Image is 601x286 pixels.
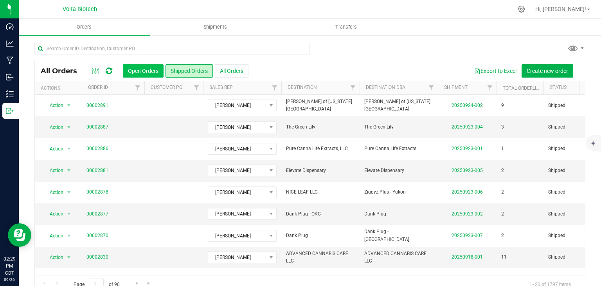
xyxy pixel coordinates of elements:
a: 00002887 [86,123,108,131]
a: 20250923-007 [452,233,483,238]
span: [PERSON_NAME] of [US_STATE][GEOGRAPHIC_DATA] [286,98,355,113]
a: 00002830 [86,253,108,261]
inline-svg: Dashboard [6,23,14,31]
span: Shipped [548,102,597,109]
a: 20250924-002 [452,103,483,108]
span: Action [43,100,64,111]
span: select [64,208,74,219]
span: 2 [501,210,504,218]
a: 20250923-006 [452,189,483,195]
span: Shipped [548,253,597,261]
span: Elevate Dispensary [286,167,355,174]
div: Actions [41,85,79,91]
div: Manage settings [516,5,526,13]
a: Filter [268,81,281,94]
span: The Green Lily [364,123,433,131]
span: select [64,165,74,176]
span: Dank Plug [364,210,433,218]
a: 20250923-002 [452,211,483,217]
span: The Green Lily [286,123,355,131]
span: 11 [501,253,507,261]
span: Elevate Dispensary [364,167,433,174]
span: Shipped [548,210,597,218]
inline-svg: Analytics [6,40,14,47]
a: 20250923-001 [452,146,483,151]
span: Action [43,143,64,154]
span: 3 [501,123,504,131]
a: Sales Rep [209,85,233,90]
inline-svg: Inventory [6,90,14,98]
span: Pure Canna Life Extracts, LLC [286,145,355,152]
span: Action [43,122,64,133]
a: Total Orderlines [503,85,545,91]
span: All Orders [41,67,85,75]
span: [PERSON_NAME] [208,208,266,219]
a: Filter [131,81,144,94]
span: 2 [501,167,504,174]
span: [PERSON_NAME] [208,252,266,263]
span: 9 [501,102,504,109]
span: [PERSON_NAME] of [US_STATE][GEOGRAPHIC_DATA] [364,98,433,113]
a: Shipments [150,19,281,35]
span: Dank Plug - [GEOGRAPHIC_DATA] [364,228,433,243]
a: 00002891 [86,102,108,109]
a: 00002881 [86,167,108,174]
a: Customer PO [151,85,182,90]
span: ADVANCED CANNABIS CARE LLC [286,250,355,265]
button: Export to Excel [469,64,522,78]
span: Pure Canna Life Extracts [364,145,433,152]
span: 1 [501,145,504,152]
a: 00002878 [86,188,108,196]
p: 02:29 PM CDT [4,255,15,277]
a: Filter [190,81,203,94]
span: [PERSON_NAME] [208,122,266,133]
a: 20250923-005 [452,168,483,173]
a: Order ID [88,85,108,90]
a: Destination [288,85,317,90]
span: Shipped [548,145,597,152]
span: Create new order [527,68,568,74]
span: Shipped [548,123,597,131]
span: Dank Plug - OKC [286,210,355,218]
span: Action [43,208,64,219]
a: Status [550,85,567,90]
iframe: Resource center [8,223,31,247]
button: Shipped Orders [166,64,213,78]
inline-svg: Inbound [6,73,14,81]
span: Shipped [548,167,597,174]
span: [PERSON_NAME] [208,165,266,176]
span: Shipped [548,188,597,196]
span: Ziggyz Plus - Yukon [364,188,433,196]
a: Orders [19,19,150,35]
span: select [64,122,74,133]
a: Filter [347,81,360,94]
span: select [64,187,74,198]
span: Transfers [325,24,367,31]
span: Action [43,187,64,198]
span: ADVANCED CANNABIS CARE LLC [364,250,433,265]
button: All Orders [215,64,248,78]
span: Action [43,252,64,263]
a: 00002870 [86,232,108,239]
button: Open Orders [123,64,164,78]
a: 20250923-004 [452,124,483,130]
a: 00002877 [86,210,108,218]
span: Action [43,230,64,241]
button: Create new order [522,64,573,78]
span: Dank Plug [286,232,355,239]
p: 09/26 [4,277,15,282]
span: 2 [501,232,504,239]
span: [PERSON_NAME] [208,187,266,198]
input: Search Order ID, Destination, Customer PO... [34,43,310,54]
a: Filter [484,81,497,94]
span: [PERSON_NAME] [208,143,266,154]
span: NICE LEAF LLC [286,188,355,196]
a: 20250918-001 [452,254,483,260]
span: [PERSON_NAME] [208,230,266,241]
a: Destination DBA [366,85,405,90]
inline-svg: Outbound [6,107,14,115]
span: 2 [501,188,504,196]
span: select [64,230,74,241]
a: Shipment [444,85,468,90]
span: Orders [66,24,102,31]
